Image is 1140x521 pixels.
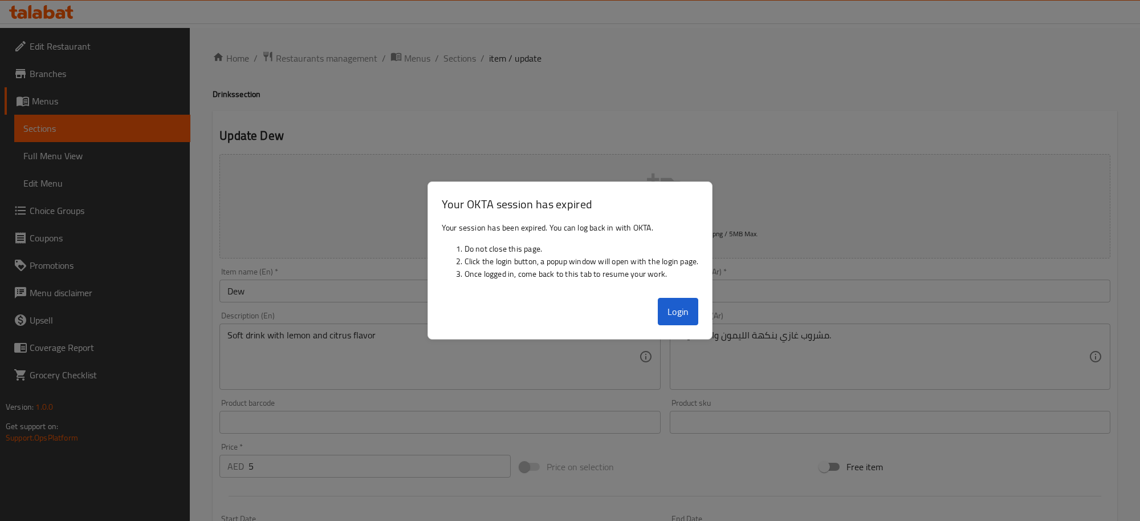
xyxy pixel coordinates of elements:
div: Your session has been expired. You can log back in with OKTA. [428,217,712,293]
li: Click the login button, a popup window will open with the login page. [465,255,699,268]
li: Once logged in, come back to this tab to resume your work. [465,268,699,280]
h3: Your OKTA session has expired [442,196,699,212]
button: Login [658,298,699,325]
li: Do not close this page. [465,243,699,255]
